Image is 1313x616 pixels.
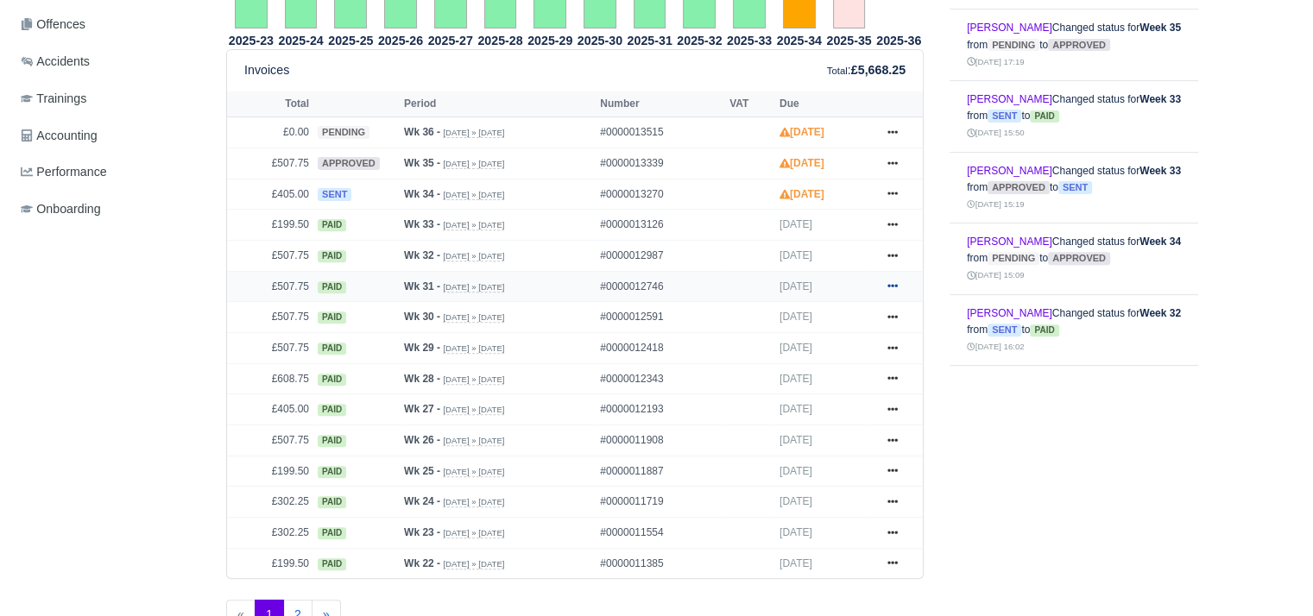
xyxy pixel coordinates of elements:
small: [DATE] 15:19 [967,199,1024,209]
small: [DATE] » [DATE] [443,190,504,200]
small: Total [827,66,848,76]
th: 2025-33 [724,29,774,50]
strong: Wk 36 - [404,126,440,138]
span: paid [318,527,346,539]
th: Total [227,91,313,117]
span: Trainings [21,89,86,109]
strong: Wk 33 - [404,218,440,230]
span: Performance [21,162,107,182]
th: 2025-28 [476,29,526,50]
th: 2025-27 [426,29,476,50]
span: paid [318,250,346,262]
span: pending [988,252,1039,265]
span: [DATE] [780,526,812,538]
span: sent [1058,181,1092,194]
strong: Week 32 [1139,307,1181,319]
span: [DATE] [780,218,812,230]
td: £302.25 [227,487,313,518]
th: 2025-34 [774,29,824,50]
td: £199.50 [227,548,313,578]
span: [DATE] [780,342,812,354]
span: paid [318,558,346,570]
td: £405.00 [227,179,313,210]
span: paid [318,404,346,416]
td: £507.75 [227,148,313,179]
td: #0000013126 [596,210,725,241]
td: #0000012987 [596,241,725,272]
span: paid [1030,324,1058,336]
small: [DATE] » [DATE] [443,497,504,507]
td: £507.75 [227,425,313,456]
strong: Week 35 [1139,22,1181,34]
span: paid [318,496,346,508]
iframe: Chat Widget [1227,533,1313,616]
span: Onboarding [21,199,101,219]
a: Onboarding [14,192,205,226]
strong: Wk 31 - [404,280,440,292]
small: [DATE] » [DATE] [443,282,504,292]
strong: Wk 26 - [404,434,440,446]
td: £0.00 [227,117,313,148]
small: [DATE] » [DATE] [443,559,504,569]
small: [DATE] » [DATE] [443,436,504,446]
td: #0000012418 [596,333,725,364]
th: 2025-25 [325,29,376,50]
strong: £5,668.25 [851,63,906,77]
td: #0000011554 [596,518,725,549]
a: Accounting [14,119,205,153]
a: [PERSON_NAME] [967,22,1052,34]
span: Accidents [21,52,90,72]
strong: Wk 32 - [404,249,440,261]
span: paid [318,343,346,355]
span: [DATE] [780,434,812,446]
td: £507.75 [227,302,313,333]
span: [DATE] [780,495,812,507]
strong: Wk 35 - [404,157,440,169]
span: [DATE] [780,403,812,415]
td: #0000011719 [596,487,725,518]
td: Changed status for from to [950,223,1198,295]
span: [DATE] [780,280,812,292]
td: #0000012193 [596,394,725,425]
small: [DATE] » [DATE] [443,251,504,261]
strong: Wk 28 - [404,373,440,385]
td: £199.50 [227,456,313,487]
th: 2025-23 [226,29,276,50]
th: 2025-36 [874,29,924,50]
td: #0000013515 [596,117,725,148]
td: £507.75 [227,241,313,272]
div: : [827,60,906,80]
span: approved [988,181,1050,194]
span: sent [988,324,1021,336]
h6: Invoices [244,63,289,78]
small: [DATE] 16:02 [967,342,1024,351]
span: approved [1048,252,1110,265]
span: paid [318,281,346,293]
td: Changed status for from to [950,294,1198,366]
small: [DATE] » [DATE] [443,128,504,138]
th: 2025-35 [824,29,874,50]
small: [DATE] » [DATE] [443,528,504,538]
strong: Wk 30 - [404,311,440,323]
th: 2025-32 [674,29,724,50]
span: pending [318,126,369,139]
span: paid [318,311,346,324]
strong: Wk 34 - [404,188,440,200]
th: Due [775,91,871,117]
span: Offences [21,15,85,35]
span: approved [318,157,380,170]
small: [DATE] » [DATE] [443,405,504,415]
small: [DATE] » [DATE] [443,312,504,323]
small: [DATE] » [DATE] [443,159,504,169]
td: #0000013339 [596,148,725,179]
th: Period [400,91,596,117]
td: Changed status for from to [950,9,1198,81]
strong: Week 33 [1139,165,1181,177]
th: 2025-26 [376,29,426,50]
span: [DATE] [780,373,812,385]
span: sent [318,188,351,201]
td: #0000011887 [596,456,725,487]
small: [DATE] 17:19 [967,57,1024,66]
th: 2025-24 [276,29,326,50]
